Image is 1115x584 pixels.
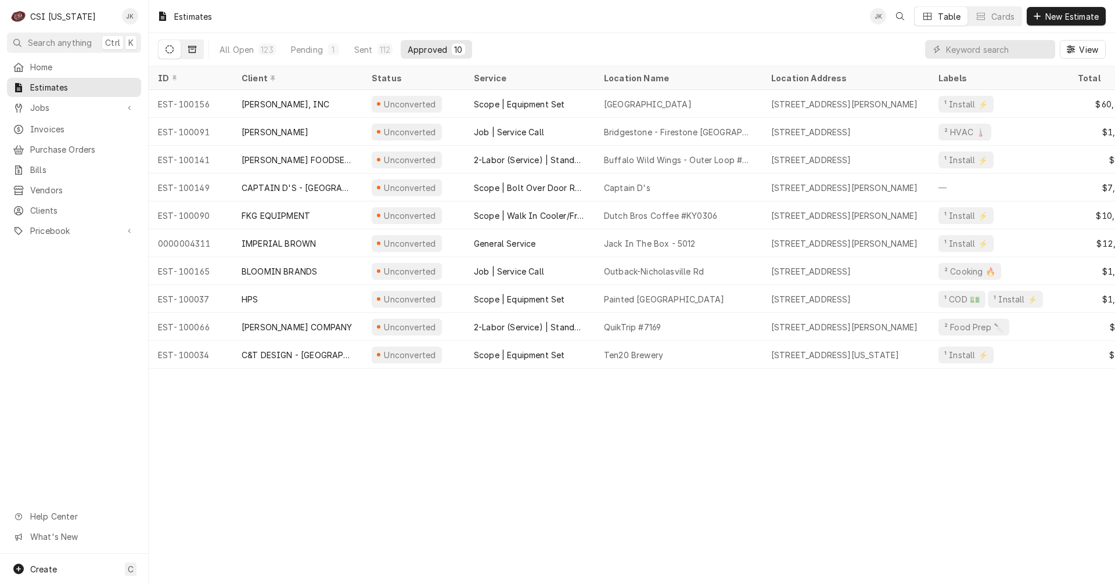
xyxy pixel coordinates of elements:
[30,564,57,574] span: Create
[220,44,254,56] div: All Open
[128,37,134,49] span: K
[474,154,585,166] div: 2-Labor (Service) | Standard | Estimated
[149,257,232,285] div: EST-100165
[149,229,232,257] div: 0000004311
[30,164,135,176] span: Bills
[771,237,918,250] div: [STREET_ADDRESS][PERSON_NAME]
[383,237,437,250] div: Unconverted
[870,8,886,24] div: Jeff Kuehl's Avatar
[30,102,118,114] span: Jobs
[474,349,564,361] div: Scope | Equipment Set
[771,265,851,277] div: [STREET_ADDRESS]
[30,143,135,156] span: Purchase Orders
[474,321,585,333] div: 2-Labor (Service) | Standard | Estimated
[261,44,273,56] div: 123
[10,8,27,24] div: CSI Kentucky's Avatar
[474,72,583,84] div: Service
[943,126,987,138] div: ² HVAC 🌡️
[149,313,232,341] div: EST-100066
[938,72,1059,84] div: Labels
[354,44,373,56] div: Sent
[242,293,258,305] div: HPS
[7,507,141,526] a: Go to Help Center
[7,160,141,179] a: Bills
[7,181,141,200] a: Vendors
[242,98,329,110] div: [PERSON_NAME], INC
[10,8,27,24] div: C
[771,293,851,305] div: [STREET_ADDRESS]
[158,72,221,84] div: ID
[1077,44,1100,56] span: View
[149,174,232,201] div: EST-100149
[30,81,135,93] span: Estimates
[946,40,1049,59] input: Keyword search
[929,174,1069,201] div: —
[7,221,141,240] a: Go to Pricebook
[128,563,134,575] span: C
[771,182,918,194] div: [STREET_ADDRESS][PERSON_NAME]
[30,61,135,73] span: Home
[474,98,564,110] div: Scope | Equipment Set
[604,72,750,84] div: Location Name
[943,98,989,110] div: ¹ Install ⚡️
[28,37,92,49] span: Search anything
[30,510,134,522] span: Help Center
[474,265,544,277] div: Job | Service Call
[771,154,851,166] div: [STREET_ADDRESS]
[474,182,585,194] div: Scope | Bolt Over Door Replacement
[383,210,437,222] div: Unconverted
[30,204,135,217] span: Clients
[1060,40,1106,59] button: View
[242,349,353,361] div: C&T DESIGN - [GEOGRAPHIC_DATA]
[7,140,141,159] a: Purchase Orders
[291,44,323,56] div: Pending
[771,349,899,361] div: [STREET_ADDRESS][US_STATE]
[943,154,989,166] div: ¹ Install ⚡️
[7,98,141,117] a: Go to Jobs
[383,349,437,361] div: Unconverted
[149,341,232,369] div: EST-100034
[474,237,535,250] div: General Service
[771,72,918,84] div: Location Address
[604,349,663,361] div: Ten20 Brewery
[30,123,135,135] span: Invoices
[943,321,1005,333] div: ² Food Prep 🔪
[242,154,353,166] div: [PERSON_NAME] FOODSERVICE
[7,78,141,97] a: Estimates
[771,321,918,333] div: [STREET_ADDRESS][PERSON_NAME]
[604,126,753,138] div: Bridgestone - Firestone [GEOGRAPHIC_DATA]
[30,10,96,23] div: CSI [US_STATE]
[943,237,989,250] div: ¹ Install ⚡️
[7,201,141,220] a: Clients
[30,531,134,543] span: What's New
[771,98,918,110] div: [STREET_ADDRESS][PERSON_NAME]
[149,146,232,174] div: EST-100141
[242,210,310,222] div: FKG EQUIPMENT
[891,7,909,26] button: Open search
[771,210,918,222] div: [STREET_ADDRESS][PERSON_NAME]
[149,118,232,146] div: EST-100091
[380,44,390,56] div: 112
[242,182,353,194] div: CAPTAIN D'S - [GEOGRAPHIC_DATA]
[938,10,961,23] div: Table
[604,321,661,333] div: QuikTrip #7169
[943,349,989,361] div: ¹ Install ⚡️
[105,37,120,49] span: Ctrl
[149,285,232,313] div: EST-100037
[372,72,453,84] div: Status
[7,527,141,546] a: Go to What's New
[943,293,981,305] div: ¹ COD 💵
[604,265,704,277] div: Outback-Nicholasville Rd
[604,154,753,166] div: Buffalo Wild Wings - Outer Loop #570
[242,126,308,138] div: [PERSON_NAME]
[122,8,138,24] div: Jeff Kuehl's Avatar
[383,293,437,305] div: Unconverted
[408,44,447,56] div: Approved
[454,44,462,56] div: 10
[604,293,724,305] div: Painted [GEOGRAPHIC_DATA]
[330,44,337,56] div: 1
[383,265,437,277] div: Unconverted
[122,8,138,24] div: JK
[383,321,437,333] div: Unconverted
[30,225,118,237] span: Pricebook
